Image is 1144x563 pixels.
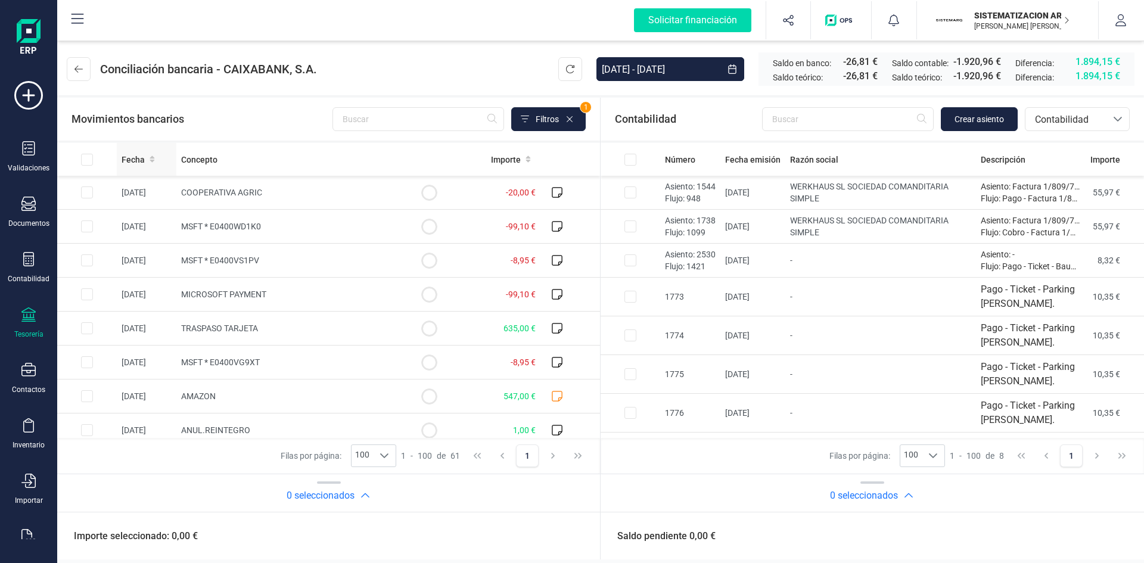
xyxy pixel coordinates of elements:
td: [DATE] [117,278,176,312]
span: 100 [418,450,432,462]
td: [DATE] [117,312,176,346]
span: Descripción [981,154,1025,166]
td: [DATE] [720,176,785,210]
td: [DATE] [117,210,176,244]
td: [DATE] [117,176,176,210]
td: Pago - Ticket - Parking [PERSON_NAME]. [976,316,1084,355]
td: [DATE] [720,316,785,355]
div: Solicitar financiación [634,8,751,32]
p: Flujo: 948 [665,192,716,204]
td: 10,35 € [1084,316,1144,355]
span: Saldo teórico: [892,71,942,83]
p: Asiento: Factura 1/809/7/219275 [981,181,1080,192]
span: Saldo teórico: [773,71,823,83]
td: - [785,433,976,471]
button: First Page [1010,444,1033,467]
span: MICROSOFT PAYMENT [181,290,266,299]
span: 1.894,15 € [1075,55,1120,69]
div: All items unselected [81,154,93,166]
span: Filtros [536,113,559,125]
span: Saldo en banco: [773,57,831,69]
td: - [785,278,976,316]
span: -8,95 € [511,256,536,265]
span: 100 [352,445,373,466]
div: Row Selected 1918cfdc-61af-4bc7-8991-8571551d25ab [624,291,636,303]
td: WERKHAUS SL SOCIEDAD COMANDITARIA SIMPLE [785,210,976,244]
td: 8,32 € [1084,244,1144,278]
input: Buscar [332,107,504,131]
p: Asiento: - [981,248,1080,260]
span: -26,81 € [843,69,878,83]
div: Row Selected 319c803a-f080-41a6-a3ff-00a53666639a [624,407,636,419]
span: -99,10 € [506,222,536,231]
td: - [785,394,976,433]
td: 10,35 € [1084,394,1144,433]
img: Logo de OPS [825,14,857,26]
span: 8 [999,450,1004,462]
span: 547,00 € [503,391,536,401]
td: 55,97 € [1084,176,1144,210]
td: [DATE] [720,355,785,394]
span: -20,00 € [506,188,536,197]
div: Row Selected 5aa23a2f-9058-4309-9d5f-12f28f9b41f2 [624,186,636,198]
span: de [437,450,446,462]
p: Flujo: Pago - Factura 1/809/7/219275. [981,192,1080,204]
button: Last Page [567,444,589,467]
span: Saldo contable: [892,57,949,69]
div: Row Selected b75f54fd-32a3-4c6b-b8fc-1e7c23b0d078 [81,356,93,368]
span: 1,00 € [513,425,536,435]
span: -8,95 € [511,357,536,367]
div: Validaciones [8,163,49,173]
div: Filas por página: [829,444,945,467]
td: [DATE] [720,244,785,278]
span: COOPERATIVA AGRIC [181,188,262,197]
span: -1.920,96 € [953,69,1001,83]
span: Importe [1090,154,1120,166]
td: 10,35 € [1084,355,1144,394]
span: 1.894,15 € [1075,69,1120,83]
div: Row Selected ab82fa0e-1c28-4938-8b57-1fb57df96932 [81,390,93,402]
h2: 0 seleccionados [287,489,355,503]
td: [DATE] [720,278,785,316]
div: Row Selected c4eadbab-e4f5-4495-ba86-0cf314f7c74d [81,254,93,266]
span: Número [665,154,695,166]
td: 10,35 € [1084,278,1144,316]
span: Movimientos bancarios [71,111,184,127]
span: Fecha [122,154,145,166]
td: 1774 [660,316,720,355]
input: Buscar [762,107,934,131]
button: Previous Page [1035,444,1058,467]
button: Next Page [542,444,564,467]
div: Row Selected 58836c37-17fb-4f08-a271-31aa9dbb711a [624,368,636,380]
span: Fecha emisión [725,154,781,166]
span: MSFT * E0400WD1K0 [181,222,261,231]
img: Logo Finanedi [17,19,41,57]
td: - [785,244,976,278]
td: [DATE] [117,413,176,447]
span: ANUL.REINTEGRO [181,425,250,435]
div: Row Selected 923c8364-19a0-4871-af97-34f84c1749dd [624,254,636,266]
div: Documentos [8,219,49,228]
td: Pago - Ticket - Parking [PERSON_NAME]. [976,355,1084,394]
span: Importe seleccionado: 0,00 € [60,529,198,543]
span: Diferencia: [1015,71,1054,83]
td: [DATE] [720,394,785,433]
span: 1 [401,450,406,462]
td: [DATE] [720,210,785,244]
button: Crear asiento [941,107,1018,131]
div: Inventario [13,440,45,450]
span: MSFT * E0400VG9XT [181,357,260,367]
div: Row Selected 3b8bc3ff-f24c-4599-9b6a-85cebad2dab4 [624,329,636,341]
span: -26,81 € [843,55,878,69]
button: First Page [466,444,489,467]
td: 10,35 € [1084,433,1144,471]
span: Crear asiento [955,113,1004,125]
img: SI [936,7,962,33]
div: All items unselected [624,154,636,166]
td: [DATE] [720,433,785,471]
p: SISTEMATIZACION ARQUITECTONICA EN REFORMAS SL [974,10,1070,21]
button: Previous Page [491,444,514,467]
span: Conciliación bancaria - CAIXABANK, S.A. [100,61,317,77]
div: Row Selected 578e8d8c-b031-451e-8649-0a7e93cf7c72 [81,220,93,232]
button: Next Page [1086,444,1108,467]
